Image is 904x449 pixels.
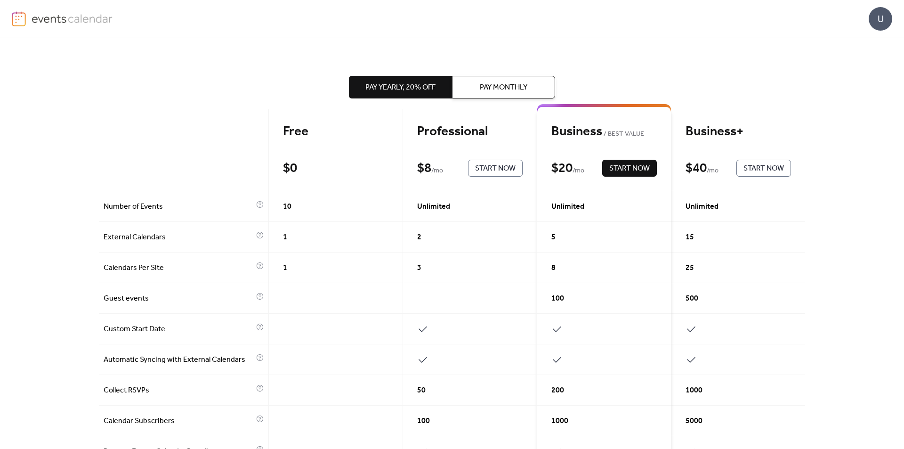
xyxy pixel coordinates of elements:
button: Pay Monthly [452,76,555,98]
span: Unlimited [686,201,718,212]
span: BEST VALUE [602,129,644,140]
span: Start Now [609,163,650,174]
img: logo [12,11,26,26]
button: Start Now [602,160,657,177]
span: 8 [551,262,556,274]
span: 5000 [686,416,702,427]
span: External Calendars [104,232,254,243]
button: Start Now [468,160,523,177]
span: 5 [551,232,556,243]
span: 500 [686,293,698,304]
span: Calendar Subscribers [104,416,254,427]
span: Collect RSVPs [104,385,254,396]
span: Automatic Syncing with External Calendars [104,354,254,366]
span: Start Now [475,163,516,174]
div: $ 0 [283,160,297,177]
span: Guest events [104,293,254,304]
span: 2 [417,232,421,243]
span: / mo [573,165,584,177]
div: U [869,7,892,31]
span: 10 [283,201,291,212]
span: 1000 [551,416,568,427]
div: Professional [417,123,523,140]
span: 100 [551,293,564,304]
button: Pay Yearly, 20% off [349,76,452,98]
span: Start Now [743,163,784,174]
div: $ 8 [417,160,431,177]
span: / mo [431,165,443,177]
div: Business [551,123,657,140]
span: Unlimited [551,201,584,212]
span: 1 [283,262,287,274]
span: 100 [417,416,430,427]
span: Custom Start Date [104,324,254,335]
button: Start Now [736,160,791,177]
div: $ 40 [686,160,707,177]
span: Calendars Per Site [104,262,254,274]
span: 50 [417,385,426,396]
span: / mo [707,165,718,177]
span: 200 [551,385,564,396]
span: 1 [283,232,287,243]
span: Number of Events [104,201,254,212]
span: Pay Monthly [480,82,527,93]
div: Free [283,123,388,140]
div: Business+ [686,123,791,140]
div: $ 20 [551,160,573,177]
span: Unlimited [417,201,450,212]
span: Pay Yearly, 20% off [365,82,436,93]
span: 15 [686,232,694,243]
span: 25 [686,262,694,274]
span: 3 [417,262,421,274]
img: logo-type [32,11,113,25]
span: 1000 [686,385,702,396]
